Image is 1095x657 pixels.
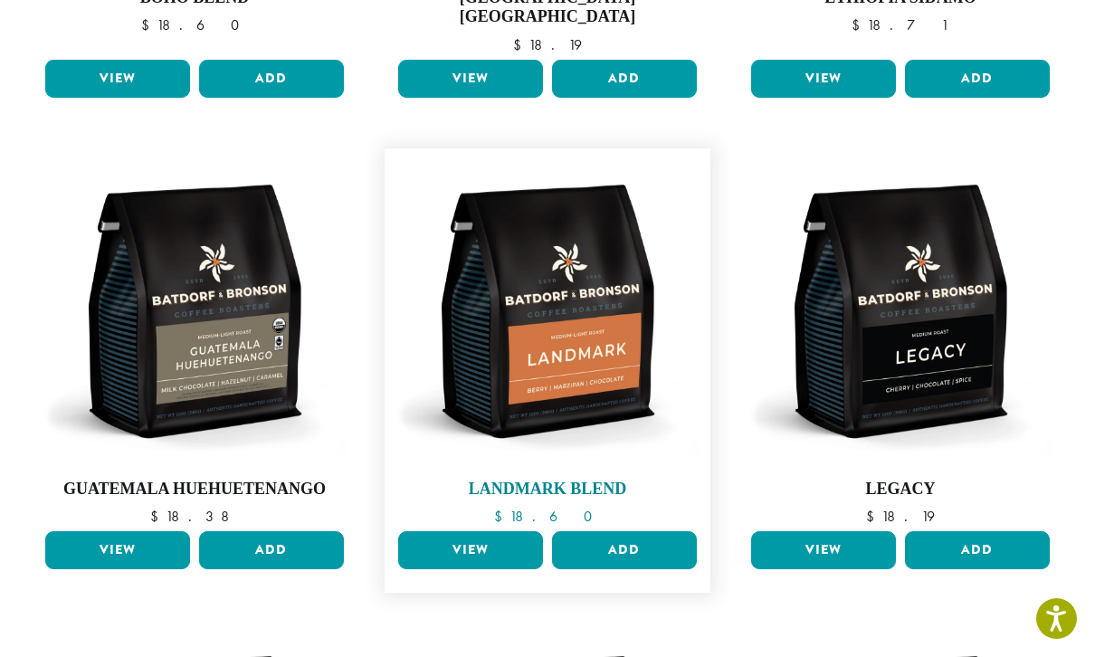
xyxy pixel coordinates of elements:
bdi: 18.38 [150,507,238,526]
span: $ [494,507,509,526]
bdi: 18.19 [866,507,935,526]
a: Legacy $18.19 [747,157,1054,525]
span: $ [513,35,528,54]
a: View [398,531,543,569]
button: Add [199,531,344,569]
a: View [398,60,543,98]
a: Guatemala Huehuetenango $18.38 [41,157,348,525]
span: $ [150,507,166,526]
button: Add [199,60,344,98]
button: Add [905,60,1050,98]
bdi: 18.60 [494,507,601,526]
button: Add [552,60,697,98]
bdi: 18.19 [513,35,582,54]
button: Add [905,531,1050,569]
h4: Landmark Blend [394,480,701,500]
img: BB-12oz-Legacy-Stock.webp [747,157,1054,465]
bdi: 18.71 [852,15,948,34]
a: Landmark Blend $18.60 [394,157,701,525]
a: View [45,531,190,569]
span: $ [866,507,881,526]
h4: Legacy [747,480,1054,500]
h4: Guatemala Huehuetenango [41,480,348,500]
span: $ [852,15,867,34]
bdi: 18.60 [141,15,248,34]
img: BB-12oz-Landmark-Stock.webp [394,157,701,465]
button: Add [552,531,697,569]
img: BB-12oz-FTO-Guatemala-Huhutenango-Stock.webp [41,157,348,465]
a: View [751,60,896,98]
span: $ [141,15,157,34]
a: View [45,60,190,98]
a: View [751,531,896,569]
